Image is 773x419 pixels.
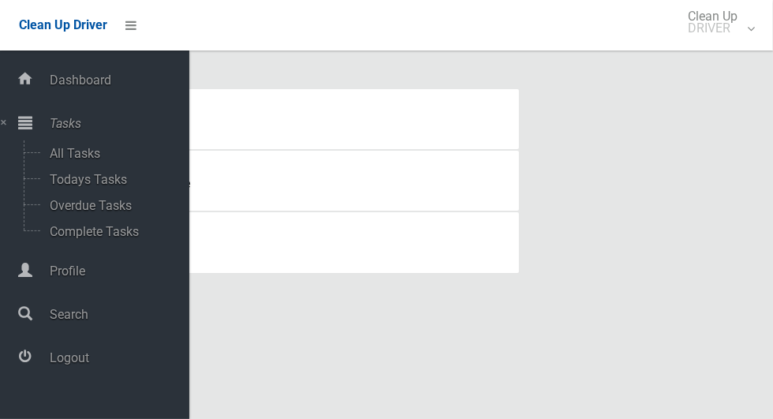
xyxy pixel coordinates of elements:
span: Profile [45,264,189,279]
span: Todays Tasks [45,172,176,187]
span: Search [45,307,189,322]
span: Overdue Tasks [45,198,176,213]
span: Clean Up [680,10,753,34]
span: Complete Tasks [45,224,176,239]
span: Dashboard [45,73,189,88]
small: DRIVER [688,22,738,34]
span: All Tasks [45,146,176,161]
span: Tasks [45,116,189,131]
a: Clean Up Driver [19,13,107,37]
span: Clean Up Driver [19,17,107,32]
span: Logout [45,350,189,365]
